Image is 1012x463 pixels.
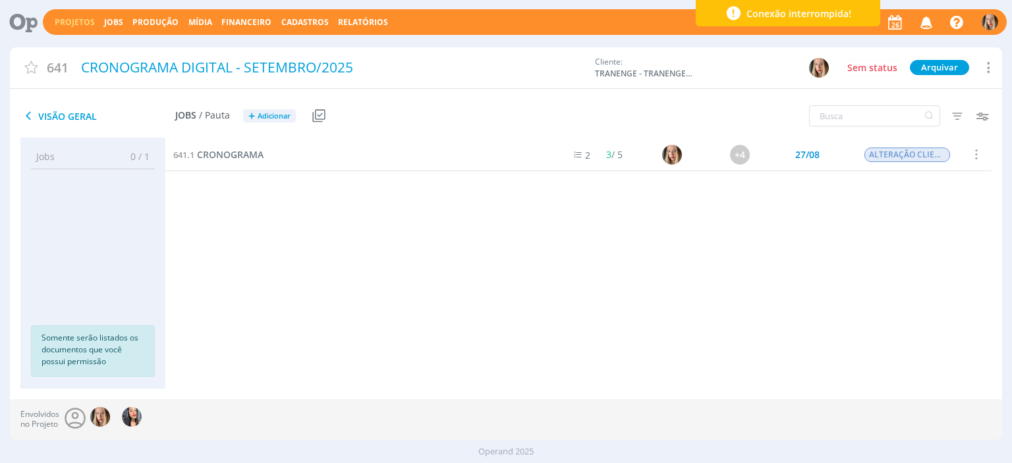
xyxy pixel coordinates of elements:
[981,11,999,34] button: T
[809,58,829,78] img: T
[188,16,212,28] a: Mídia
[281,16,329,28] span: Cadastros
[90,407,110,427] img: T
[221,16,271,28] a: Financeiro
[663,145,683,165] img: T
[606,148,611,161] span: 3
[20,410,59,429] span: Envolvidos no Projeto
[243,109,296,123] button: +Adicionar
[173,148,264,162] a: 641.1CRONOGRAMA
[606,148,623,161] span: / 5
[184,17,216,28] button: Mídia
[258,112,291,121] span: Adicionar
[808,57,829,78] button: T
[132,16,179,28] a: Produção
[173,149,194,161] span: 641.1
[248,109,255,123] span: +
[982,14,998,30] img: T
[731,145,750,165] div: +4
[51,17,99,28] button: Projetos
[910,60,969,75] button: Arquivar
[175,110,196,121] span: Jobs
[197,148,264,161] span: CRONOGRAMA
[585,149,590,161] span: 2
[595,68,694,80] span: TRANENGE - TRANENGE CONSTRUÇÕES LTDA
[809,105,940,126] input: Busca
[122,407,142,427] img: K
[199,110,230,121] span: / Pauta
[47,58,69,77] span: 641
[844,60,901,76] button: Sem status
[76,53,589,83] div: CRONOGRAMA DIGITAL - SETEMBRO/2025
[847,61,897,74] span: Sem status
[55,16,95,28] a: Projetos
[100,17,127,28] button: Jobs
[104,16,123,28] a: Jobs
[42,332,144,368] p: Somente serão listados os documentos que você possui permissão
[334,17,392,28] button: Relatórios
[36,150,55,163] span: Jobs
[865,148,951,162] span: ALTERAÇÃO CLIENTE
[277,17,333,28] button: Cadastros
[128,17,183,28] button: Produção
[217,17,275,28] button: Financeiro
[338,16,388,28] a: Relatórios
[746,7,851,20] span: Conexão interrompida!
[595,56,829,80] div: Cliente:
[121,150,150,163] span: 0 / 1
[20,108,175,124] span: Visão Geral
[795,150,820,159] div: 27/08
